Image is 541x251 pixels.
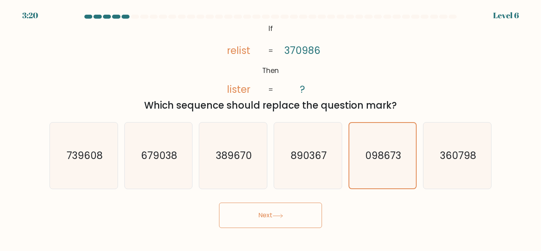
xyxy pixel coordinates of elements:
[365,149,401,163] text: 098673
[440,149,476,163] text: 360798
[216,149,252,163] text: 389670
[219,203,322,228] button: Next
[269,24,273,33] tspan: If
[54,98,487,113] div: Which sequence should replace the question mark?
[493,10,519,21] div: Level 6
[66,149,102,163] text: 739608
[227,44,250,57] tspan: relist
[268,46,273,56] tspan: =
[300,83,305,97] tspan: ?
[227,82,250,96] tspan: lister
[141,149,177,163] text: 679038
[268,85,273,94] tspan: =
[284,44,320,57] tspan: 370986
[290,149,326,163] text: 890367
[210,22,331,97] svg: @import url('[URL][DOMAIN_NAME]);
[22,10,38,21] div: 3:20
[262,66,279,75] tspan: Then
